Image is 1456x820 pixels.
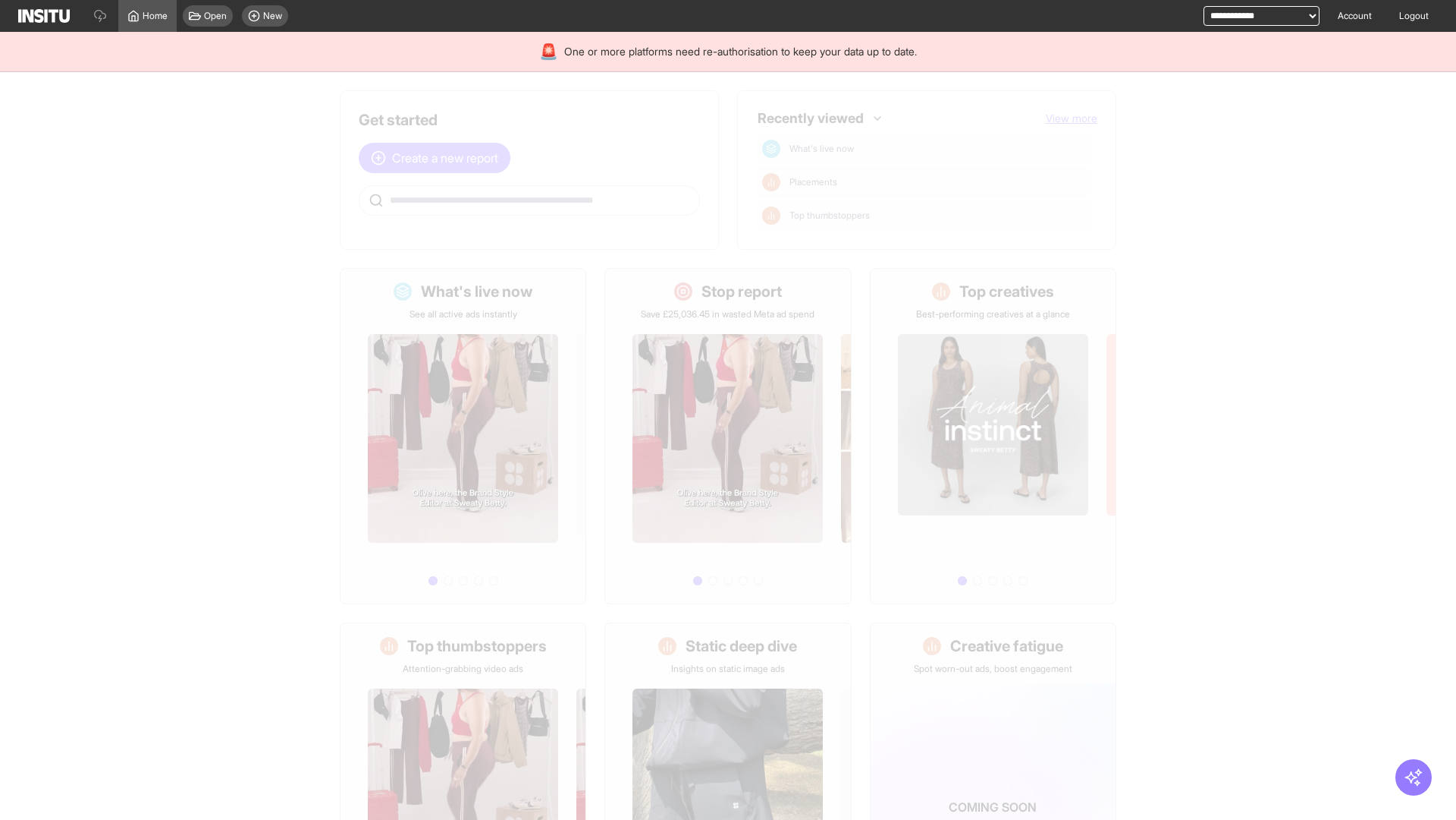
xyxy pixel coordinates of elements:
[143,10,168,22] span: Home
[263,10,282,22] span: New
[204,10,227,22] span: Open
[539,41,558,62] div: 🚨
[18,9,70,23] img: Logo
[564,44,917,59] span: One or more platforms need re-authorisation to keep your data up to date.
